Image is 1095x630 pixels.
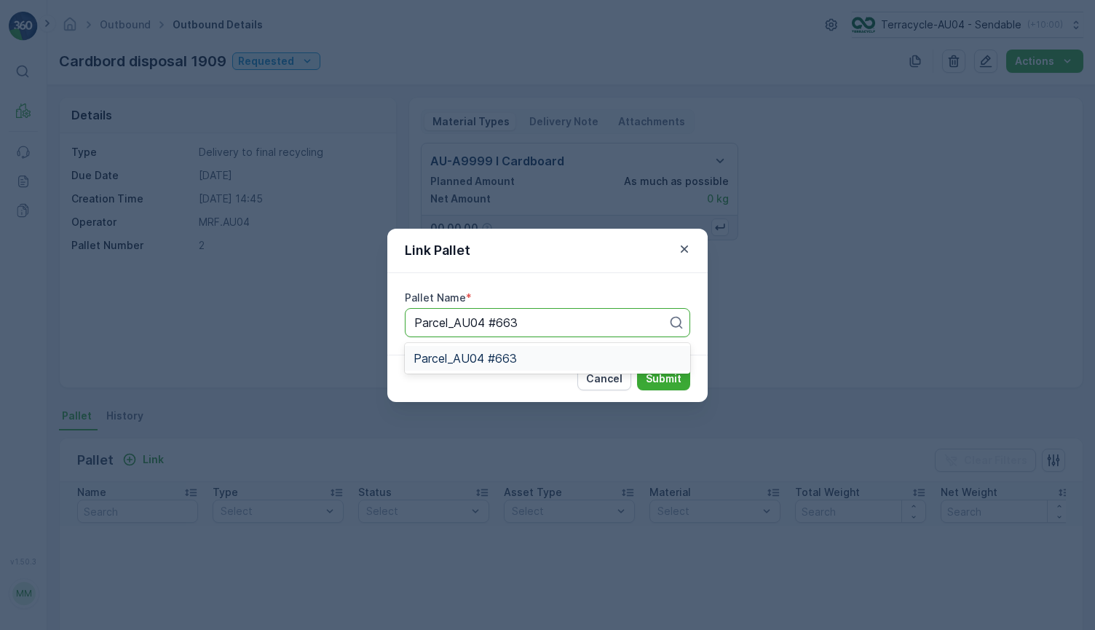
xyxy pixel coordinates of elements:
[637,367,690,390] button: Submit
[405,240,470,261] p: Link Pallet
[646,371,681,386] p: Submit
[586,371,622,386] p: Cancel
[577,367,631,390] button: Cancel
[414,352,517,365] span: Parcel_AU04 #663
[405,291,466,304] label: Pallet Name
